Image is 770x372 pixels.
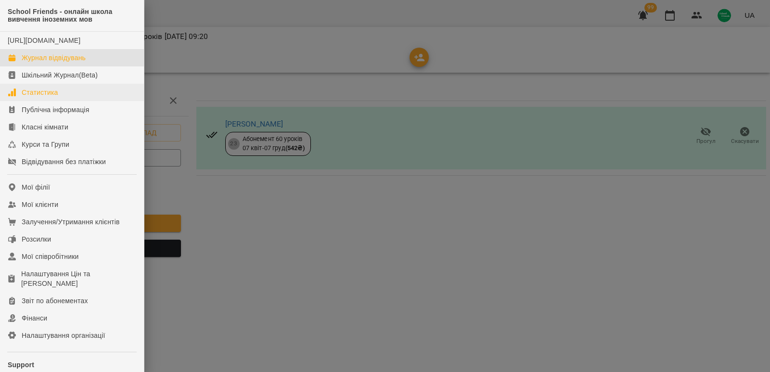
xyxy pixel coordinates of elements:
[22,200,58,209] div: Мої клієнти
[22,234,51,244] div: Розсилки
[22,217,120,227] div: Залучення/Утримання клієнтів
[22,331,105,340] div: Налаштування організації
[22,88,58,97] div: Статистика
[22,70,98,80] div: Шкільний Журнал(Beta)
[22,182,50,192] div: Мої філії
[22,296,88,306] div: Звіт по абонементах
[22,105,89,115] div: Публічна інформація
[21,269,136,288] div: Налаштування Цін та [PERSON_NAME]
[8,8,136,24] span: School Friends - онлайн школа вивчення іноземних мов
[8,360,136,370] p: Support
[22,157,106,167] div: Відвідування без платіжки
[22,122,68,132] div: Класні кімнати
[22,140,69,149] div: Курси та Групи
[8,37,80,44] a: [URL][DOMAIN_NAME]
[22,53,86,63] div: Журнал відвідувань
[22,252,79,261] div: Мої співробітники
[22,313,47,323] div: Фінанси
